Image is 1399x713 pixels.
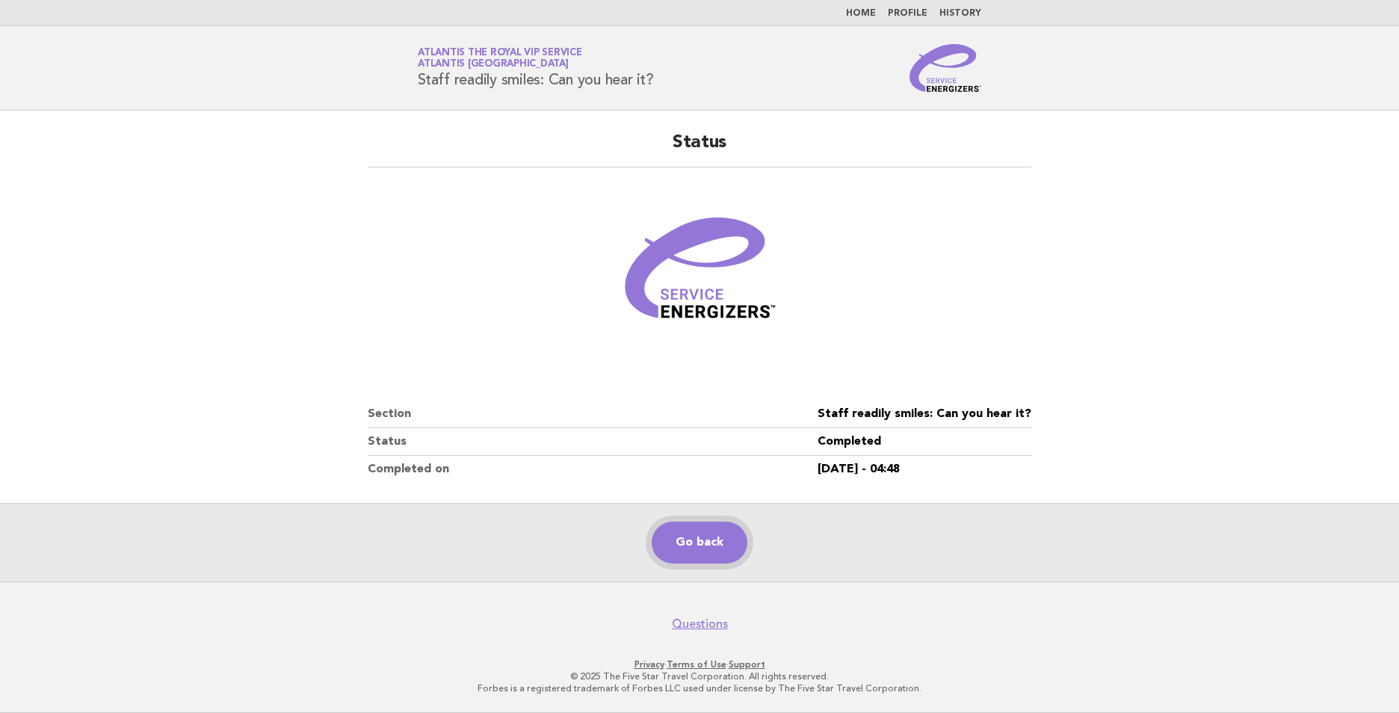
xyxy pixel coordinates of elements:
h2: Status [368,131,1031,167]
a: Questions [672,617,728,632]
a: Terms of Use [667,659,726,670]
dd: Completed [818,428,1031,456]
a: Home [846,9,876,18]
a: Privacy [634,659,664,670]
h1: Staff readily smiles: Can you hear it? [418,49,654,87]
dd: Staff readily smiles: Can you hear it? [818,401,1031,428]
dt: Completed on [368,456,818,483]
a: History [939,9,981,18]
a: Profile [888,9,927,18]
p: Forbes is a registered trademark of Forbes LLC used under license by The Five Star Travel Corpora... [242,682,1157,694]
a: Support [729,659,765,670]
img: Verified [610,185,789,365]
a: Atlantis the Royal VIP ServiceAtlantis [GEOGRAPHIC_DATA] [418,48,582,69]
p: © 2025 The Five Star Travel Corporation. All rights reserved. [242,670,1157,682]
img: Service Energizers [909,44,981,92]
dt: Status [368,428,818,456]
dd: [DATE] - 04:48 [818,456,1031,483]
span: Atlantis [GEOGRAPHIC_DATA] [418,60,569,70]
a: Go back [652,522,747,564]
p: · · [242,658,1157,670]
dt: Section [368,401,818,428]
